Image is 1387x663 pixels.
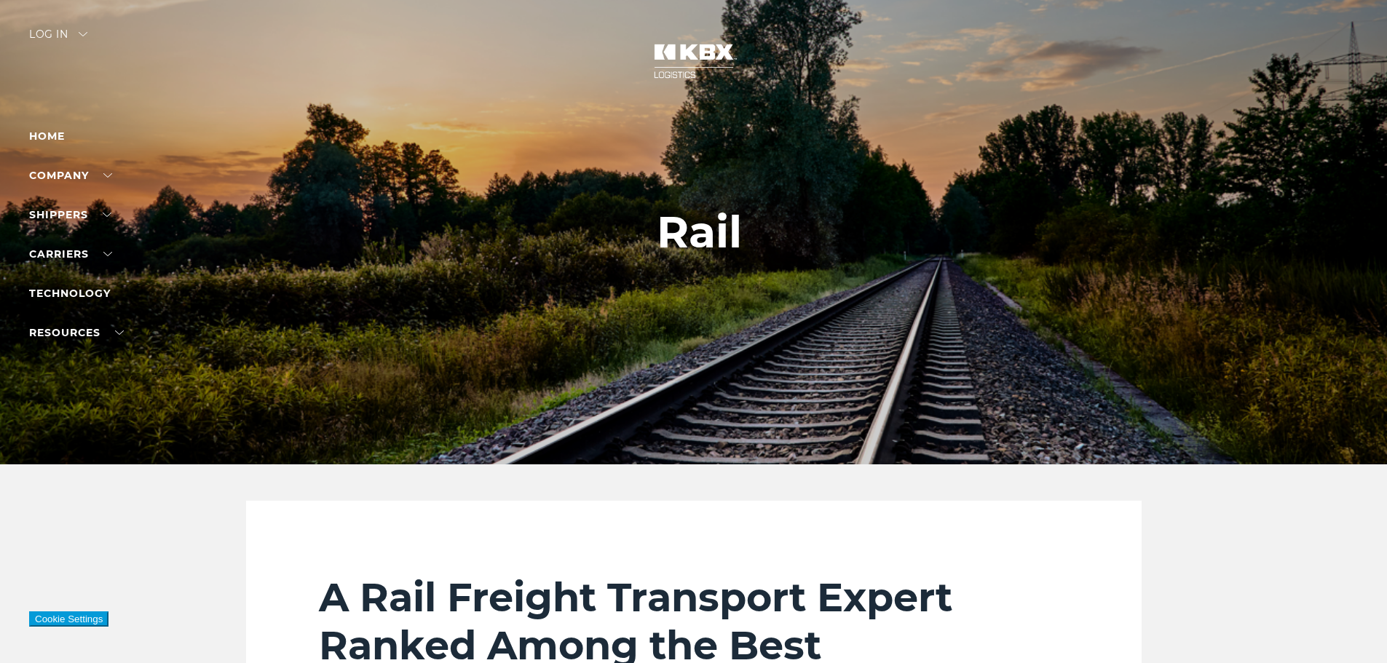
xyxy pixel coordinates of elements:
[29,326,124,339] a: RESOURCES
[29,130,65,143] a: Home
[29,29,87,50] div: Log in
[79,32,87,36] img: arrow
[29,287,111,300] a: Technology
[29,611,108,627] button: Cookie Settings
[29,169,112,182] a: Company
[639,29,748,93] img: kbx logo
[29,247,112,261] a: Carriers
[29,208,111,221] a: SHIPPERS
[657,207,742,257] h1: Rail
